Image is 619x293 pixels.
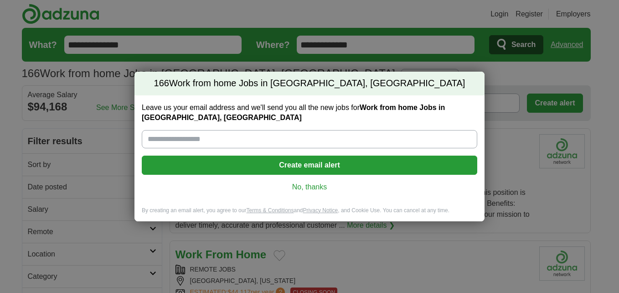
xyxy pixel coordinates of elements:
label: Leave us your email address and we'll send you all the new jobs for [142,103,477,123]
h2: Work from home Jobs in [GEOGRAPHIC_DATA], [GEOGRAPHIC_DATA] [134,72,485,95]
button: Create email alert [142,156,477,175]
strong: Work from home Jobs in [GEOGRAPHIC_DATA], [GEOGRAPHIC_DATA] [142,104,445,121]
a: No, thanks [149,182,470,192]
a: Privacy Notice [303,207,338,214]
span: 166 [154,77,169,90]
div: By creating an email alert, you agree to our and , and Cookie Use. You can cancel at any time. [134,207,485,222]
a: Terms & Conditions [246,207,294,214]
